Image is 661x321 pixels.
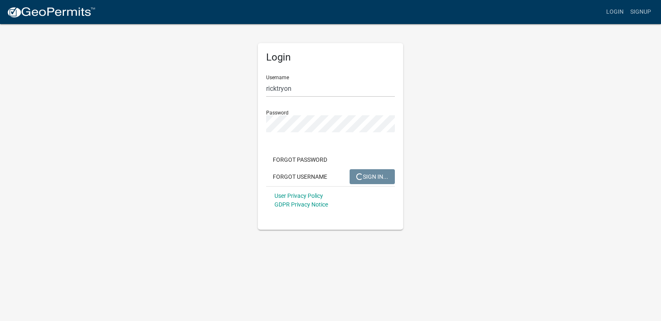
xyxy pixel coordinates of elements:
[274,201,328,208] a: GDPR Privacy Notice
[356,173,388,180] span: SIGN IN...
[350,169,395,184] button: SIGN IN...
[266,169,334,184] button: Forgot Username
[274,192,323,199] a: User Privacy Policy
[603,4,627,20] a: Login
[266,51,395,63] h5: Login
[627,4,654,20] a: Signup
[266,152,334,167] button: Forgot Password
